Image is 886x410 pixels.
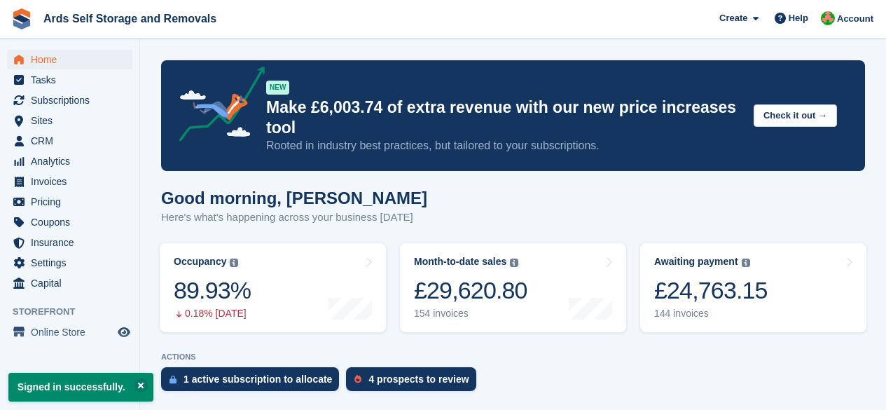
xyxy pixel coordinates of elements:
[31,50,115,69] span: Home
[31,90,115,110] span: Subscriptions
[414,256,506,268] div: Month-to-date sales
[31,111,115,130] span: Sites
[7,50,132,69] a: menu
[116,324,132,341] a: Preview store
[31,273,115,293] span: Capital
[7,172,132,191] a: menu
[161,189,427,207] h1: Good morning, [PERSON_NAME]
[7,90,132,110] a: menu
[11,8,32,29] img: stora-icon-8386f47178a22dfd0bd8f6a31ec36ba5ce8667c1dd55bd0f319d3a0aa187defe.svg
[654,256,738,268] div: Awaiting payment
[7,273,132,293] a: menu
[7,151,132,171] a: menu
[400,243,626,332] a: Month-to-date sales £29,620.80 154 invoices
[7,70,132,90] a: menu
[31,322,115,342] span: Online Store
[354,375,361,383] img: prospect-51fa495bee0391a8d652442698ab0144808aea92771e9ea1ae160a38d050c398.svg
[7,192,132,212] a: menu
[7,322,132,342] a: menu
[837,12,873,26] span: Account
[266,97,742,138] p: Make £6,003.74 of extra revenue with our new price increases tool
[346,367,483,398] a: 4 prospects to review
[7,233,132,252] a: menu
[31,253,115,273] span: Settings
[654,276,768,305] div: £24,763.15
[161,353,865,362] p: ACTIONS
[742,259,750,267] img: icon-info-grey-7440780725fd019a000dd9b08b2336e03edf1995a4989e88bcd33f0948082b44.svg
[169,375,176,384] img: active_subscription_to_allocate_icon-d502201f5373d7db506a760aba3b589e785aa758c864c3986d89f69b8ff3...
[174,256,226,268] div: Occupancy
[167,67,265,146] img: price-adjustments-announcement-icon-8257ccfd72463d97f412b2fc003d46551f7dbcb40ab6d574587a9cd5c0d94...
[31,131,115,151] span: CRM
[414,308,527,320] div: 154 invoices
[31,70,115,90] span: Tasks
[368,374,469,385] div: 4 prospects to review
[821,11,835,25] img: Ethan McFerran
[654,308,768,320] div: 144 invoices
[266,81,289,95] div: NEW
[8,373,153,402] p: Signed in successfully.
[31,233,115,252] span: Insurance
[174,308,251,320] div: 0.18% [DATE]
[7,212,132,232] a: menu
[640,243,866,332] a: Awaiting payment £24,763.15 144 invoices
[160,243,386,332] a: Occupancy 89.93% 0.18% [DATE]
[161,367,346,398] a: 1 active subscription to allocate
[31,192,115,212] span: Pricing
[31,172,115,191] span: Invoices
[7,111,132,130] a: menu
[31,212,115,232] span: Coupons
[719,11,747,25] span: Create
[7,253,132,273] a: menu
[7,131,132,151] a: menu
[266,138,742,153] p: Rooted in industry best practices, but tailored to your subscriptions.
[31,151,115,171] span: Analytics
[13,305,139,319] span: Storefront
[230,259,238,267] img: icon-info-grey-7440780725fd019a000dd9b08b2336e03edf1995a4989e88bcd33f0948082b44.svg
[174,276,251,305] div: 89.93%
[161,210,427,226] p: Here's what's happening across your business [DATE]
[510,259,518,267] img: icon-info-grey-7440780725fd019a000dd9b08b2336e03edf1995a4989e88bcd33f0948082b44.svg
[789,11,808,25] span: Help
[414,276,527,305] div: £29,620.80
[754,104,837,128] button: Check it out →
[38,7,222,30] a: Ards Self Storage and Removals
[184,374,332,385] div: 1 active subscription to allocate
